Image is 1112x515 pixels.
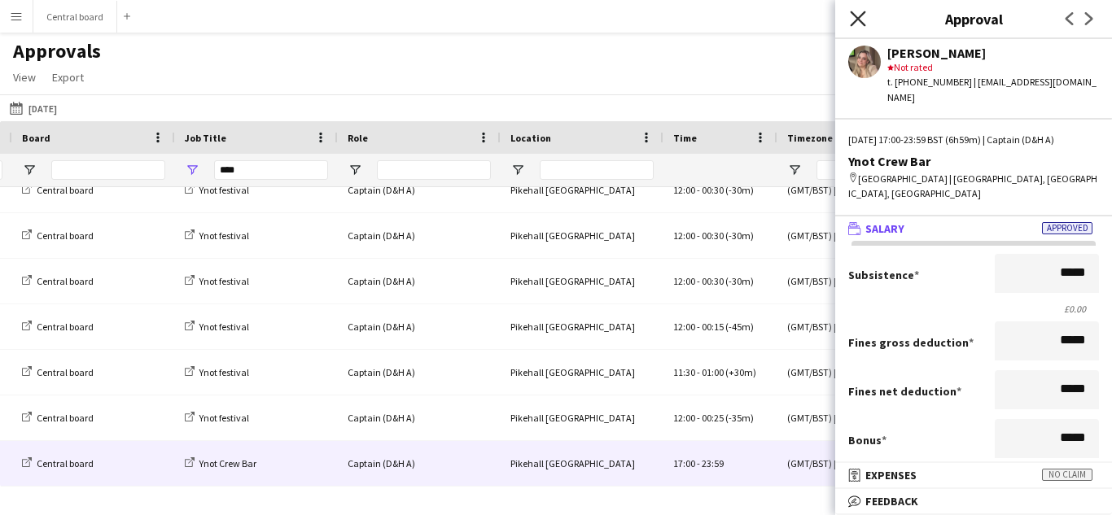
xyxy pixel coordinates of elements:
[887,60,1099,75] div: Not rated
[1042,469,1092,481] span: No claim
[673,366,695,378] span: 11:30
[835,463,1112,487] mat-expansion-panel-header: ExpensesNo claim
[777,259,965,303] div: (GMT/BST) [GEOGRAPHIC_DATA]
[673,457,695,469] span: 17:00
[887,46,1099,60] div: [PERSON_NAME]
[697,457,700,469] span: -
[540,160,654,180] input: Location Filter Input
[37,321,94,333] span: Central board
[199,184,249,196] span: Ynot festival
[673,229,695,242] span: 12:00
[702,321,724,333] span: 00:15
[725,184,754,196] span: (-30m)
[46,67,90,88] a: Export
[338,350,501,395] div: Captain (D&H A)
[199,412,249,424] span: Ynot festival
[22,132,50,144] span: Board
[725,412,754,424] span: (-35m)
[199,321,249,333] span: Ynot festival
[702,184,724,196] span: 00:30
[22,229,94,242] a: Central board
[22,366,94,378] a: Central board
[697,184,700,196] span: -
[725,229,754,242] span: (-30m)
[348,163,362,177] button: Open Filter Menu
[22,275,94,287] a: Central board
[199,457,256,469] span: Ynot Crew Bar
[37,275,94,287] span: Central board
[22,412,94,424] a: Central board
[835,489,1112,513] mat-expansion-panel-header: Feedback
[1042,222,1092,234] span: Approved
[22,321,94,333] a: Central board
[777,350,965,395] div: (GMT/BST) [GEOGRAPHIC_DATA]
[185,163,199,177] button: Open Filter Menu
[510,163,525,177] button: Open Filter Menu
[501,168,663,212] div: Pikehall [GEOGRAPHIC_DATA]
[199,275,249,287] span: Ynot festival
[887,75,1099,104] div: t. [PHONE_NUMBER] | [EMAIL_ADDRESS][DOMAIN_NAME]
[777,168,965,212] div: (GMT/BST) [GEOGRAPHIC_DATA]
[13,70,36,85] span: View
[501,350,663,395] div: Pikehall [GEOGRAPHIC_DATA]
[848,154,1099,168] div: Ynot Crew Bar
[777,395,965,440] div: (GMT/BST) [GEOGRAPHIC_DATA]
[199,366,249,378] span: Ynot festival
[725,275,754,287] span: (-30m)
[338,168,501,212] div: Captain (D&H A)
[185,229,249,242] a: Ynot festival
[33,1,117,33] button: Central board
[702,275,724,287] span: 00:30
[199,229,249,242] span: Ynot festival
[51,160,165,180] input: Board Filter Input
[848,384,961,399] label: Fines net deduction
[835,216,1112,241] mat-expansion-panel-header: SalaryApproved
[377,160,491,180] input: Role Filter Input
[348,132,368,144] span: Role
[848,172,1099,201] div: [GEOGRAPHIC_DATA] | [GEOGRAPHIC_DATA], [GEOGRAPHIC_DATA], [GEOGRAPHIC_DATA]
[865,221,904,236] span: Salary
[697,412,700,424] span: -
[22,457,94,469] a: Central board
[22,163,37,177] button: Open Filter Menu
[673,275,695,287] span: 12:00
[702,412,724,424] span: 00:25
[848,133,1099,147] div: [DATE] 17:00-23:59 BST (6h59m) | Captain (D&H A)
[37,184,94,196] span: Central board
[702,366,724,378] span: 01:00
[848,433,887,447] label: Bonus
[338,304,501,349] div: Captain (D&H A)
[185,457,256,469] a: Ynot Crew Bar
[52,70,84,85] span: Export
[777,441,965,486] div: (GMT/BST) [GEOGRAPHIC_DATA]
[848,268,919,282] label: Subsistence
[725,366,756,378] span: (+30m)
[673,184,695,196] span: 12:00
[338,395,501,440] div: Captain (D&H A)
[816,160,955,180] input: Timezone Filter Input
[7,67,42,88] a: View
[185,184,249,196] a: Ynot festival
[185,412,249,424] a: Ynot festival
[697,229,700,242] span: -
[37,412,94,424] span: Central board
[338,259,501,303] div: Captain (D&H A)
[338,441,501,486] div: Captain (D&H A)
[697,366,700,378] span: -
[725,321,754,333] span: (-45m)
[865,494,918,508] span: Feedback
[214,160,328,180] input: Job Title Filter Input
[673,321,695,333] span: 12:00
[673,412,695,424] span: 12:00
[697,275,700,287] span: -
[185,366,249,378] a: Ynot festival
[501,441,663,486] div: Pikehall [GEOGRAPHIC_DATA]
[37,366,94,378] span: Central board
[848,303,1099,315] div: £0.00
[835,8,1112,29] h3: Approval
[185,275,249,287] a: Ynot festival
[501,395,663,440] div: Pikehall [GEOGRAPHIC_DATA]
[185,132,226,144] span: Job Title
[22,184,94,196] a: Central board
[777,213,965,258] div: (GMT/BST) [GEOGRAPHIC_DATA]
